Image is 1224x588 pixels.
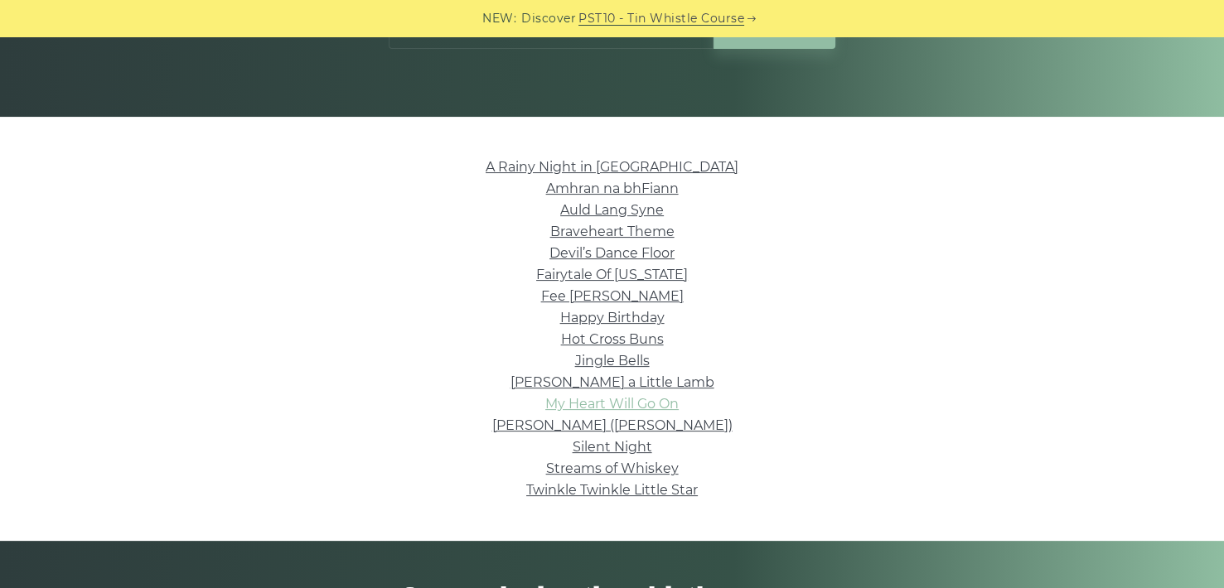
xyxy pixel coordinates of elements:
[560,202,664,218] a: Auld Lang Syne
[510,374,714,390] a: [PERSON_NAME] a Little Lamb
[486,159,738,175] a: A Rainy Night in [GEOGRAPHIC_DATA]
[578,9,744,28] a: PST10 - Tin Whistle Course
[536,267,688,282] a: Fairytale Of [US_STATE]
[492,417,733,433] a: [PERSON_NAME] ([PERSON_NAME])
[560,310,665,325] a: Happy Birthday
[545,396,679,412] a: My Heart Will Go On
[482,9,516,28] span: NEW:
[541,288,684,304] a: Fee [PERSON_NAME]
[549,245,675,261] a: Devil’s Dance Floor
[526,482,698,498] a: Twinkle Twinkle Little Star
[575,353,650,369] a: Jingle Bells
[561,331,664,347] a: Hot Cross Buns
[546,181,679,196] a: Amhran na bhFiann
[521,9,576,28] span: Discover
[550,224,675,239] a: Braveheart Theme
[546,460,679,476] a: Streams of Whiskey
[573,439,652,455] a: Silent Night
